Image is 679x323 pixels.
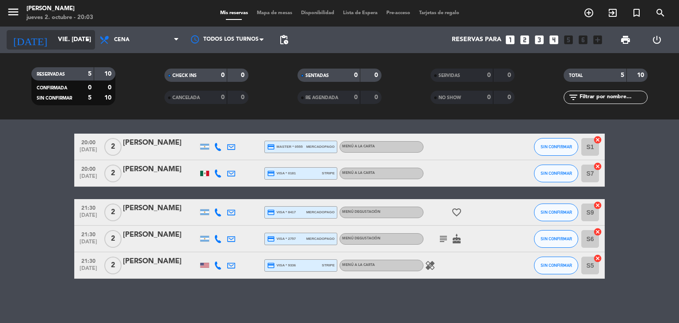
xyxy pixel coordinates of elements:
[548,34,560,46] i: looks_4
[451,234,462,244] i: cake
[77,212,99,223] span: [DATE]
[77,173,99,184] span: [DATE]
[519,34,530,46] i: looks_two
[7,5,20,19] i: menu
[114,37,130,43] span: Cena
[569,73,583,78] span: TOTAL
[77,147,99,157] span: [DATE]
[88,85,92,91] strong: 0
[123,203,198,214] div: [PERSON_NAME]
[267,208,275,216] i: credit_card
[637,72,646,78] strong: 10
[104,165,122,182] span: 2
[415,11,464,15] span: Tarjetas de regalo
[452,36,501,43] span: Reservas para
[278,35,289,45] span: pending_actions
[305,96,338,100] span: RE AGENDADA
[534,34,545,46] i: looks_3
[241,72,246,78] strong: 0
[267,143,303,151] span: master * 0555
[487,94,491,100] strong: 0
[221,94,225,100] strong: 0
[77,229,99,239] span: 21:30
[267,261,296,269] span: visa * 9336
[425,260,435,271] i: healing
[541,210,572,215] span: SIN CONFIRMAR
[342,263,375,267] span: MENÚ A LA CARTA
[77,163,99,173] span: 20:00
[7,30,53,50] i: [DATE]
[82,35,93,45] i: arrow_drop_down
[652,35,662,45] i: power_settings_new
[563,34,574,46] i: looks_5
[621,72,624,78] strong: 5
[88,71,92,77] strong: 5
[267,143,275,151] i: credit_card
[172,96,200,100] span: CANCELADA
[322,170,335,176] span: stripe
[584,8,594,18] i: add_circle_outline
[593,227,602,236] i: cancel
[77,255,99,265] span: 21:30
[267,208,296,216] span: visa * 8417
[354,72,358,78] strong: 0
[593,254,602,263] i: cancel
[592,34,603,46] i: add_box
[267,169,296,177] span: visa * 0181
[37,72,65,77] span: RESERVADAS
[593,135,602,144] i: cancel
[77,137,99,147] span: 20:00
[123,164,198,175] div: [PERSON_NAME]
[568,92,579,103] i: filter_list
[439,73,460,78] span: SERVIDAS
[593,201,602,210] i: cancel
[306,209,335,215] span: mercadopago
[607,8,618,18] i: exit_to_app
[438,234,449,244] i: subject
[579,92,647,102] input: Filtrar por nombre...
[221,72,225,78] strong: 0
[104,138,122,156] span: 2
[577,34,589,46] i: looks_6
[306,144,335,150] span: mercadopago
[342,237,381,240] span: MENÚ DEGUSTACIÓN
[37,86,67,90] span: CONFIRMADA
[37,96,72,100] span: SIN CONFIRMAR
[252,11,297,15] span: Mapa de mesas
[306,236,335,242] span: mercadopago
[631,8,642,18] i: turned_in_not
[77,239,99,249] span: [DATE]
[339,11,382,15] span: Lista de Espera
[88,95,92,101] strong: 5
[108,85,113,91] strong: 0
[541,171,572,176] span: SIN CONFIRMAR
[267,261,275,269] i: credit_card
[354,94,358,100] strong: 0
[77,265,99,276] span: [DATE]
[374,94,380,100] strong: 0
[267,235,296,243] span: visa * 2757
[123,256,198,267] div: [PERSON_NAME]
[27,4,93,13] div: [PERSON_NAME]
[342,171,375,175] span: MENÚ A LA CARTA
[382,11,415,15] span: Pre-acceso
[267,235,275,243] i: credit_card
[342,145,375,148] span: MENÚ A LA CARTA
[541,263,572,268] span: SIN CONFIRMAR
[451,207,462,218] i: favorite_border
[172,73,197,78] span: CHECK INS
[507,94,513,100] strong: 0
[77,202,99,212] span: 21:30
[104,95,113,101] strong: 10
[322,262,335,268] span: stripe
[655,8,666,18] i: search
[504,34,516,46] i: looks_one
[241,94,246,100] strong: 0
[641,27,672,53] div: LOG OUT
[507,72,513,78] strong: 0
[342,210,381,214] span: MENÚ DEGUSTACIÓN
[297,11,339,15] span: Disponibilidad
[267,169,275,177] i: credit_card
[123,137,198,149] div: [PERSON_NAME]
[620,35,631,45] span: print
